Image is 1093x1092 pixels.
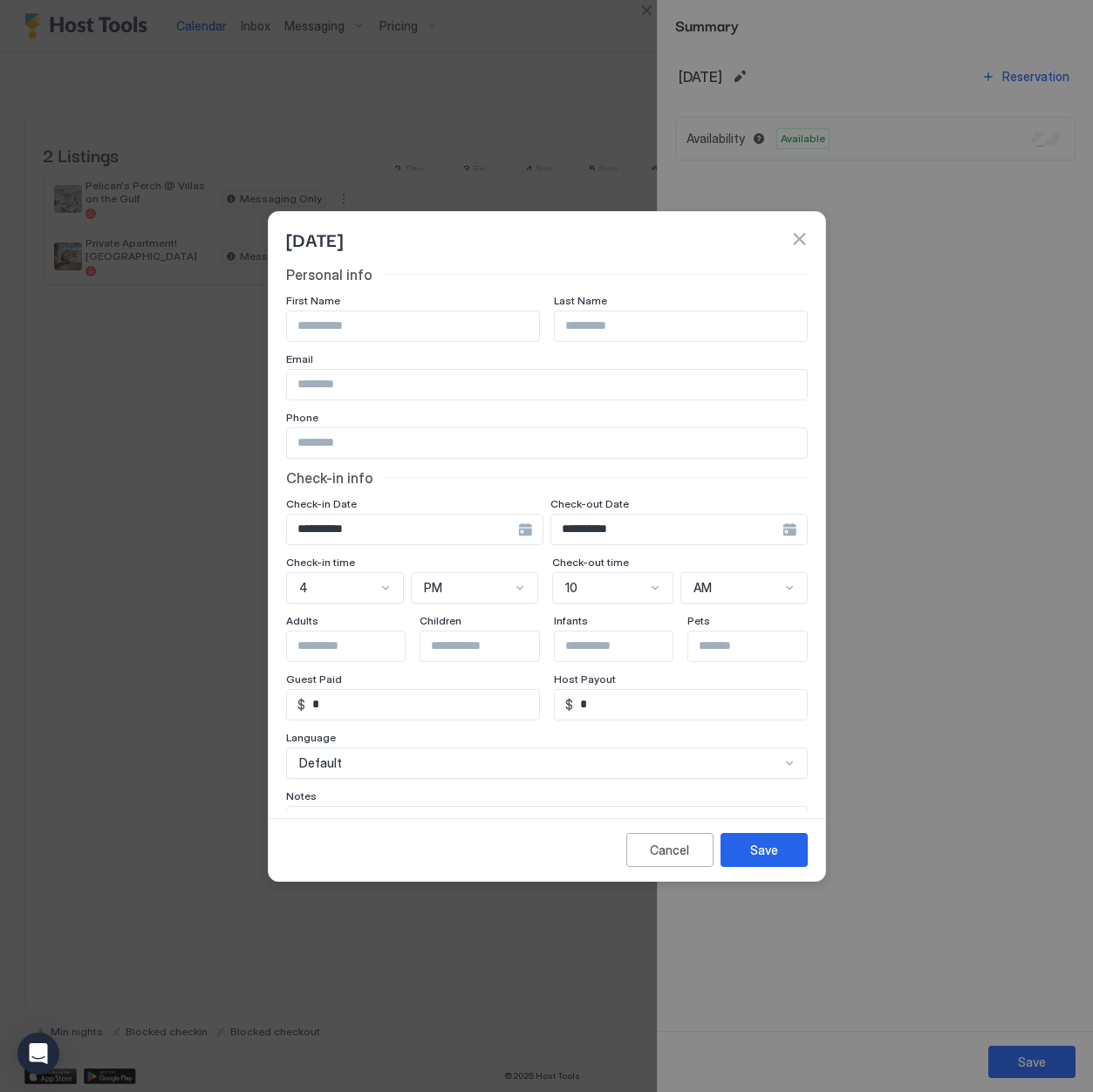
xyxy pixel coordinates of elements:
[286,497,357,510] span: Check-in Date
[565,697,573,713] span: $
[286,789,317,802] span: Notes
[286,672,342,686] span: Guest Paid
[287,807,807,892] textarea: Input Field
[286,556,355,569] span: Check-in time
[287,515,518,544] input: Input Field
[554,672,616,686] span: Host Payout
[626,833,714,867] button: Cancel
[688,631,831,661] input: Input Field
[287,370,807,399] input: Input Field
[420,631,564,661] input: Input Field
[286,614,318,627] span: Adults
[554,294,607,307] span: Last Name
[555,311,807,341] input: Input Field
[287,428,807,458] input: Input Field
[565,580,577,596] span: 10
[554,614,588,627] span: Infants
[297,697,305,713] span: $
[286,266,372,283] span: Personal info
[286,731,336,744] span: Language
[687,614,710,627] span: Pets
[286,226,343,252] span: [DATE]
[551,515,782,544] input: Input Field
[286,294,340,307] span: First Name
[555,631,698,661] input: Input Field
[750,841,778,859] div: Save
[420,614,461,627] span: Children
[286,469,373,487] span: Check-in info
[573,690,807,720] input: Input Field
[287,311,539,341] input: Input Field
[650,841,689,859] div: Cancel
[721,833,808,867] button: Save
[424,580,442,596] span: PM
[17,1033,59,1075] div: Open Intercom Messenger
[693,580,712,596] span: AM
[299,580,308,596] span: 4
[286,352,313,365] span: Email
[305,690,539,720] input: Input Field
[286,411,318,424] span: Phone
[287,631,430,661] input: Input Field
[299,755,342,771] span: Default
[550,497,629,510] span: Check-out Date
[552,556,629,569] span: Check-out time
